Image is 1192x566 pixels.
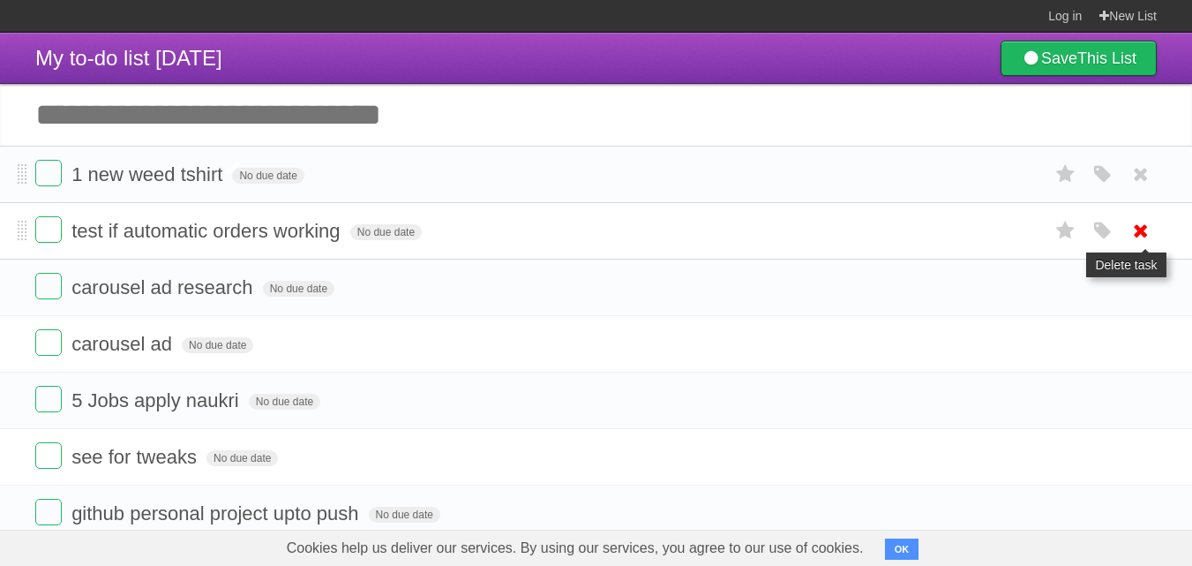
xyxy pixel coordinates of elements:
span: No due date [249,394,320,410]
span: github personal project upto push [71,502,363,524]
span: No due date [182,337,253,353]
b: This List [1077,49,1136,67]
label: Done [35,442,62,469]
span: No due date [232,168,304,184]
label: Done [35,160,62,186]
span: carousel ad [71,333,176,355]
a: SaveThis List [1001,41,1157,76]
span: 5 Jobs apply naukri [71,389,244,411]
span: No due date [263,281,334,297]
span: carousel ad research [71,276,257,298]
span: test if automatic orders working [71,220,344,242]
span: No due date [350,224,422,240]
span: My to-do list [DATE] [35,46,222,70]
span: 1 new weed tshirt [71,163,227,185]
label: Done [35,216,62,243]
span: Cookies help us deliver our services. By using our services, you agree to our use of cookies. [269,531,881,566]
label: Done [35,499,62,525]
label: Done [35,386,62,412]
label: Done [35,273,62,299]
label: Star task [1049,216,1083,245]
button: OK [885,539,919,560]
label: Star task [1049,160,1083,189]
span: No due date [369,507,440,523]
label: Done [35,329,62,356]
span: No due date [206,450,278,466]
span: see for tweaks [71,446,201,468]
